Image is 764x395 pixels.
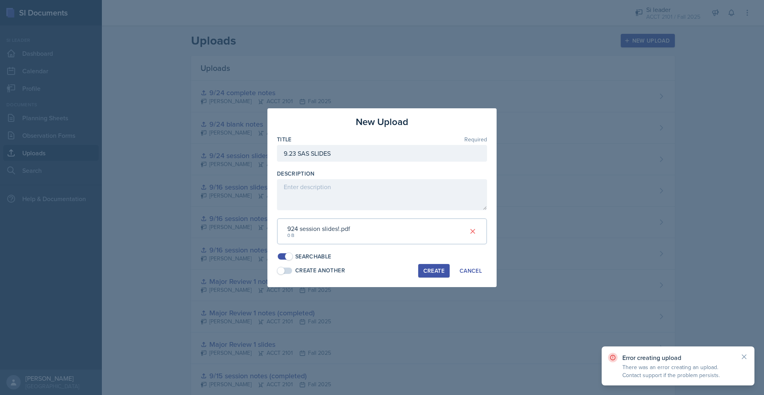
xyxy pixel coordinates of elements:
[287,224,350,233] div: 924 session slides!.pdf
[454,264,487,278] button: Cancel
[423,268,444,274] div: Create
[277,170,315,178] label: Description
[622,363,734,379] p: There was an error creating an upload. Contact support if the problem persists.
[418,264,450,278] button: Create
[464,137,487,142] span: Required
[277,145,487,162] input: Enter title
[295,252,331,261] div: Searchable
[295,266,345,275] div: Create Another
[622,354,734,362] p: Error creating upload
[356,115,408,129] h3: New Upload
[287,232,350,239] div: 0 B
[277,135,292,143] label: Title
[460,268,482,274] div: Cancel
